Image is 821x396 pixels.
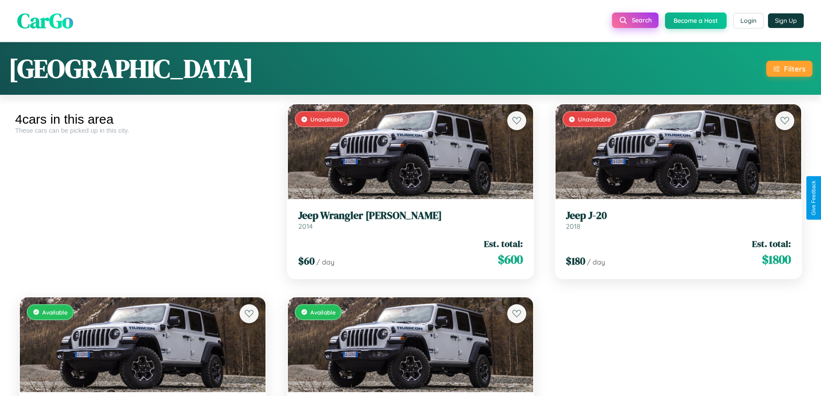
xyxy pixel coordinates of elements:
[733,13,764,28] button: Login
[762,251,791,268] span: $ 1800
[498,251,523,268] span: $ 600
[9,51,253,86] h1: [GEOGRAPHIC_DATA]
[784,64,805,73] div: Filters
[484,237,523,250] span: Est. total:
[566,209,791,222] h3: Jeep J-20
[298,254,315,268] span: $ 60
[766,61,812,77] button: Filters
[298,209,523,222] h3: Jeep Wrangler [PERSON_NAME]
[310,309,336,316] span: Available
[316,258,334,266] span: / day
[752,237,791,250] span: Est. total:
[15,112,270,127] div: 4 cars in this area
[578,115,611,123] span: Unavailable
[298,209,523,231] a: Jeep Wrangler [PERSON_NAME]2014
[665,12,727,29] button: Become a Host
[587,258,605,266] span: / day
[768,13,804,28] button: Sign Up
[811,181,817,215] div: Give Feedback
[298,222,313,231] span: 2014
[566,222,581,231] span: 2018
[612,12,659,28] button: Search
[310,115,343,123] span: Unavailable
[17,6,73,35] span: CarGo
[42,309,68,316] span: Available
[632,16,652,24] span: Search
[566,209,791,231] a: Jeep J-202018
[15,127,270,134] div: These cars can be picked up in this city.
[566,254,585,268] span: $ 180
